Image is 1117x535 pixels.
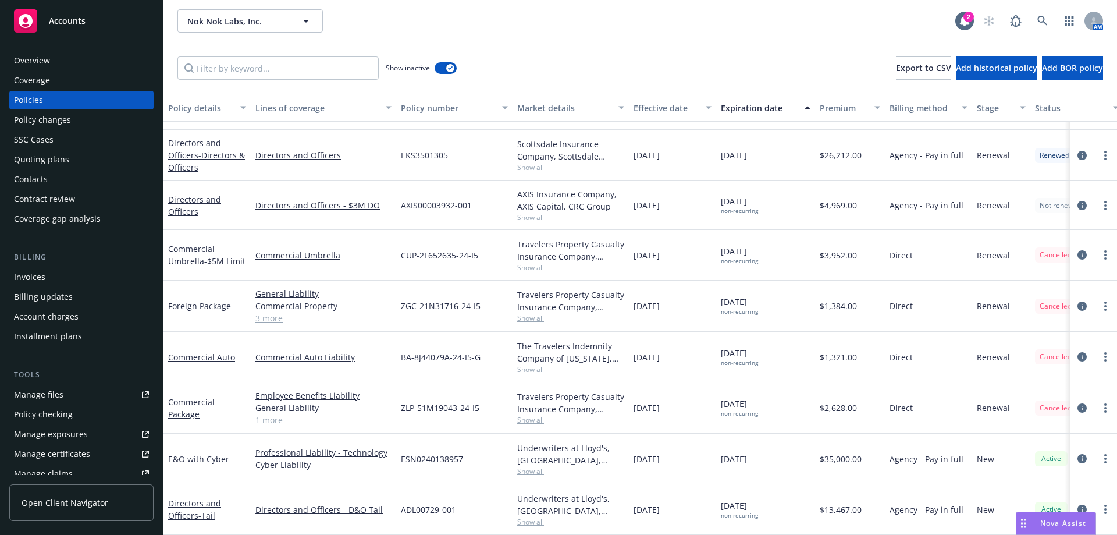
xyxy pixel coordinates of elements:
div: Travelers Property Casualty Insurance Company, Travelers Insurance [517,238,624,263]
span: - Directors & Officers [168,150,245,173]
button: Expiration date [716,94,815,122]
div: non-recurring [721,410,758,417]
div: Account charges [14,307,79,326]
span: - $5M Limit [204,256,246,267]
span: ZGC-21N31716-24-I5 [401,300,481,312]
a: Directors and Officers [168,498,221,521]
span: Renewal [977,149,1010,161]
a: SSC Cases [9,130,154,149]
a: circleInformation [1075,452,1089,466]
div: Manage certificates [14,445,90,463]
button: Export to CSV [896,56,951,80]
div: Coverage gap analysis [14,210,101,228]
div: Expiration date [721,102,798,114]
a: Manage exposures [9,425,154,444]
div: Drag to move [1016,512,1031,534]
span: Show inactive [386,63,430,73]
div: SSC Cases [14,130,54,149]
a: Commercial Umbrella [255,249,392,261]
span: [DATE] [634,300,660,312]
a: Billing updates [9,288,154,306]
a: Commercial Package [168,396,215,420]
div: Contract review [14,190,75,208]
button: Add historical policy [956,56,1037,80]
a: General Liability [255,402,392,414]
span: Direct [890,402,913,414]
span: [DATE] [634,249,660,261]
span: $1,321.00 [820,351,857,363]
a: Start snowing [977,9,1001,33]
a: Foreign Package [168,300,231,311]
div: Billing method [890,102,955,114]
a: more [1098,502,1112,516]
a: Installment plans [9,327,154,346]
a: Commercial Auto Liability [255,351,392,363]
span: $3,952.00 [820,249,857,261]
span: CUP-2L652635-24-I5 [401,249,478,261]
a: Switch app [1058,9,1081,33]
button: Lines of coverage [251,94,396,122]
div: Status [1035,102,1106,114]
span: Direct [890,249,913,261]
a: circleInformation [1075,350,1089,364]
div: Coverage [14,71,50,90]
span: $2,628.00 [820,402,857,414]
span: [DATE] [721,296,758,316]
button: Premium [815,94,885,122]
div: non-recurring [721,207,758,215]
a: Directors and Officers [168,137,245,173]
a: General Liability [255,288,392,300]
button: Policy number [396,94,513,122]
a: Contacts [9,170,154,189]
span: Accounts [49,16,86,26]
span: Nok Nok Labs, Inc. [187,15,288,27]
div: Travelers Property Casualty Insurance Company, Travelers Insurance [517,391,624,415]
button: Billing method [885,94,972,122]
span: $1,384.00 [820,300,857,312]
span: [DATE] [634,504,660,516]
span: [DATE] [721,347,758,367]
span: Agency - Pay in full [890,453,963,465]
span: [DATE] [634,199,660,211]
span: [DATE] [721,245,758,265]
button: Market details [513,94,629,122]
div: Travelers Property Casualty Insurance Company, Travelers Insurance [517,289,624,313]
a: Directors and Officers - D&O Tail [255,504,392,516]
span: Renewal [977,402,1010,414]
span: Cancelled [1040,403,1072,413]
span: [DATE] [721,453,747,465]
div: Effective date [634,102,699,114]
button: Stage [972,94,1030,122]
div: non-recurring [721,512,758,519]
div: Market details [517,102,611,114]
a: Account charges [9,307,154,326]
a: 1 more [255,414,392,426]
a: Report a Bug [1004,9,1027,33]
a: circleInformation [1075,248,1089,262]
div: Manage claims [14,465,73,483]
div: Policy number [401,102,495,114]
a: Employee Benefits Liability [255,389,392,402]
a: E&O with Cyber [168,453,229,465]
a: circleInformation [1075,299,1089,313]
div: non-recurring [721,257,758,265]
span: [DATE] [721,398,758,417]
span: [DATE] [634,149,660,161]
button: Nok Nok Labs, Inc. [177,9,323,33]
span: Renewal [977,300,1010,312]
div: Overview [14,51,50,70]
span: Renewal [977,199,1010,211]
a: Accounts [9,5,154,37]
a: more [1098,199,1112,212]
div: non-recurring [721,308,758,316]
div: Policy details [168,102,233,114]
a: more [1098,401,1112,415]
span: [DATE] [634,453,660,465]
a: Manage files [9,385,154,404]
div: Quoting plans [14,150,69,169]
a: Commercial Umbrella [168,243,246,267]
a: Contract review [9,190,154,208]
span: - Tail [198,510,215,521]
a: circleInformation [1075,199,1089,212]
div: Policies [14,91,43,109]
